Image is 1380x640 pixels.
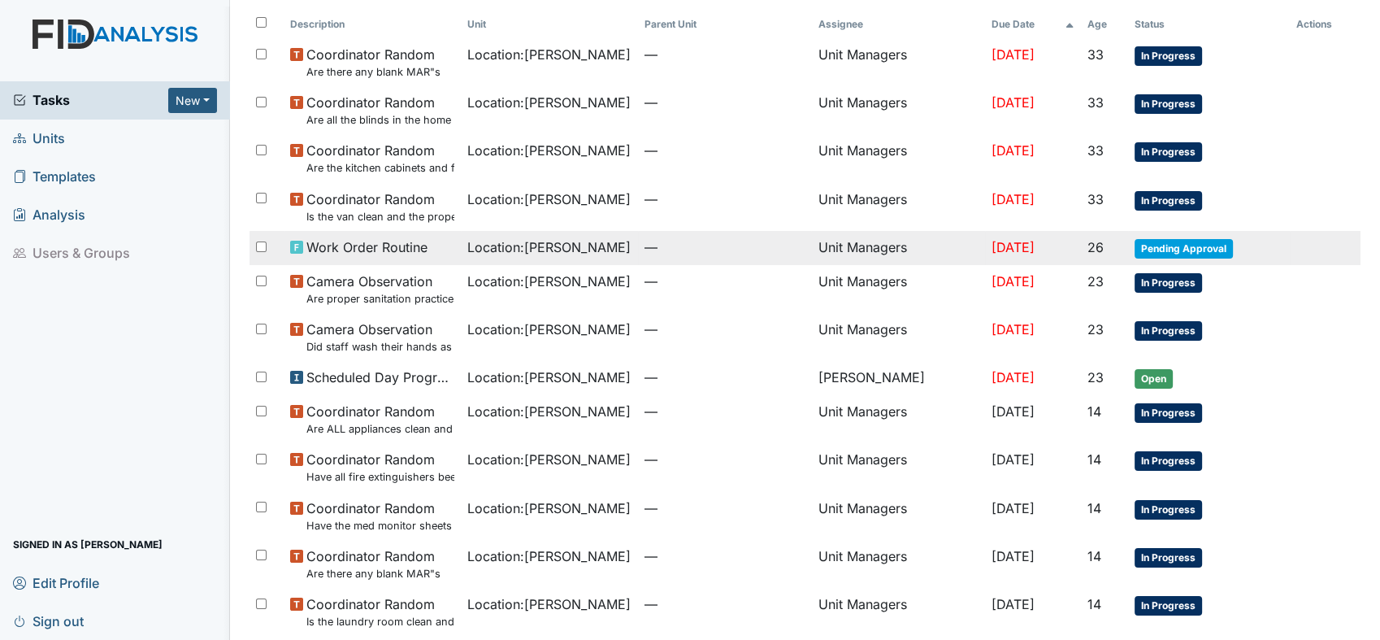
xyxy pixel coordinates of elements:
span: Open [1135,369,1173,389]
small: Are proper sanitation practices used by staff and encouraged with consumers? [306,291,454,307]
th: Toggle SortBy [638,11,812,38]
span: [DATE] [992,273,1035,290]
a: Tasks [13,90,168,110]
td: Unit Managers [811,38,985,86]
span: [DATE] [992,548,1035,564]
span: 14 [1087,403,1101,420]
span: In Progress [1135,46,1202,66]
td: Unit Managers [811,395,985,443]
span: Location : [PERSON_NAME] [467,594,631,614]
span: Pending Approval [1135,239,1233,259]
span: [DATE] [992,239,1035,255]
span: In Progress [1135,451,1202,471]
span: Coordinator Random Are there any blank MAR"s [306,45,440,80]
span: Camera Observation Did staff wash their hands as well as the consumer's prior to starting each me... [306,320,454,355]
input: Toggle All Rows Selected [256,17,267,28]
small: Is the van clean and the proper documentation been stored? [306,209,454,224]
span: — [644,237,805,257]
span: 33 [1087,142,1104,159]
span: [DATE] [992,321,1035,337]
span: Coordinator Random Have the med monitor sheets been filled out? [306,499,454,533]
small: Did staff wash their hands as well as the consumer's prior to starting each med pass? [306,339,454,355]
td: Unit Managers [811,231,985,265]
span: [DATE] [992,451,1035,468]
th: Toggle SortBy [1128,11,1290,38]
span: — [644,546,805,566]
span: — [644,93,805,112]
span: [DATE] [992,94,1035,111]
span: Location : [PERSON_NAME] [467,546,631,566]
span: — [644,368,805,387]
td: [PERSON_NAME] [811,361,985,395]
td: Unit Managers [811,492,985,540]
span: Analysis [13,202,85,228]
span: Location : [PERSON_NAME] [467,237,631,257]
td: Unit Managers [811,134,985,182]
small: Are there any blank MAR"s [306,566,440,581]
th: Toggle SortBy [284,11,461,38]
span: [DATE] [992,369,1035,385]
span: Sign out [13,608,84,633]
span: Coordinator Random Are ALL appliances clean and working properly? [306,402,454,437]
span: Location : [PERSON_NAME] [467,272,631,291]
span: [DATE] [992,500,1035,516]
td: Unit Managers [811,86,985,134]
span: Coordinator Random Are the kitchen cabinets and floors clean? [306,141,454,176]
span: Units [13,126,65,151]
span: — [644,450,805,469]
th: Assignee [811,11,985,38]
span: — [644,45,805,64]
th: Toggle SortBy [1081,11,1128,38]
td: Unit Managers [811,313,985,361]
span: Location : [PERSON_NAME] [467,141,631,160]
span: In Progress [1135,94,1202,114]
span: In Progress [1135,321,1202,341]
span: Camera Observation Are proper sanitation practices used by staff and encouraged with consumers? [306,272,454,307]
span: 14 [1087,500,1101,516]
td: Unit Managers [811,443,985,491]
span: Location : [PERSON_NAME] [467,499,631,518]
span: Location : [PERSON_NAME] [467,402,631,421]
span: Location : [PERSON_NAME] [467,45,631,64]
span: In Progress [1135,191,1202,211]
span: Coordinator Random Is the laundry room clean and in good repair? [306,594,454,629]
span: 33 [1087,191,1104,207]
td: Unit Managers [811,540,985,588]
small: Are the kitchen cabinets and floors clean? [306,160,454,176]
span: 33 [1087,94,1104,111]
span: 14 [1087,548,1101,564]
span: 23 [1087,273,1104,290]
small: Have all fire extinguishers been inspected? [306,469,454,485]
span: In Progress [1135,403,1202,423]
th: Toggle SortBy [461,11,638,38]
span: — [644,402,805,421]
span: In Progress [1135,500,1202,520]
td: Unit Managers [811,265,985,313]
span: Coordinator Random Is the van clean and the proper documentation been stored? [306,189,454,224]
span: — [644,594,805,614]
span: — [644,141,805,160]
span: Templates [13,164,96,189]
span: [DATE] [992,596,1035,612]
small: Are all the blinds in the home operational and clean? [306,112,454,128]
span: — [644,189,805,209]
span: Location : [PERSON_NAME] [467,368,631,387]
span: Coordinator Random Are all the blinds in the home operational and clean? [306,93,454,128]
td: Unit Managers [811,183,985,231]
button: New [168,88,217,113]
span: Coordinator Random Have all fire extinguishers been inspected? [306,450,454,485]
small: Is the laundry room clean and in good repair? [306,614,454,629]
span: — [644,499,805,518]
td: Unit Managers [811,588,985,636]
span: Scheduled Day Program Inspection [306,368,454,387]
span: Edit Profile [13,570,99,595]
span: [DATE] [992,191,1035,207]
small: Are there any blank MAR"s [306,64,440,80]
th: Toggle SortBy [985,11,1081,38]
span: Signed in as [PERSON_NAME] [13,532,163,557]
span: In Progress [1135,273,1202,293]
span: 14 [1087,451,1101,468]
span: Work Order Routine [306,237,427,257]
span: 14 [1087,596,1101,612]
